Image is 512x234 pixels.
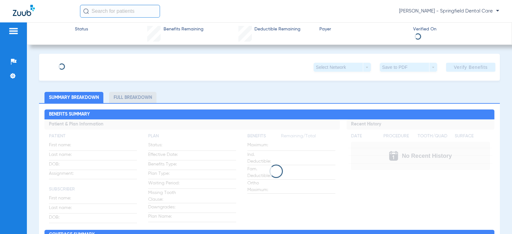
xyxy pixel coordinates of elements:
li: Full Breakdown [109,92,156,103]
span: Status [75,26,88,33]
img: Zuub Logo [13,5,35,16]
span: Verified On [413,26,501,33]
span: Benefits Remaining [164,26,204,33]
input: Search for patients [80,5,160,18]
img: hamburger-icon [8,27,19,35]
span: Deductible Remaining [254,26,300,33]
h2: Benefits Summary [44,109,494,120]
span: Payer [319,26,408,33]
li: Summary Breakdown [44,92,103,103]
img: Search Icon [83,8,89,14]
span: [PERSON_NAME] - Springfield Dental Care [399,8,499,14]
